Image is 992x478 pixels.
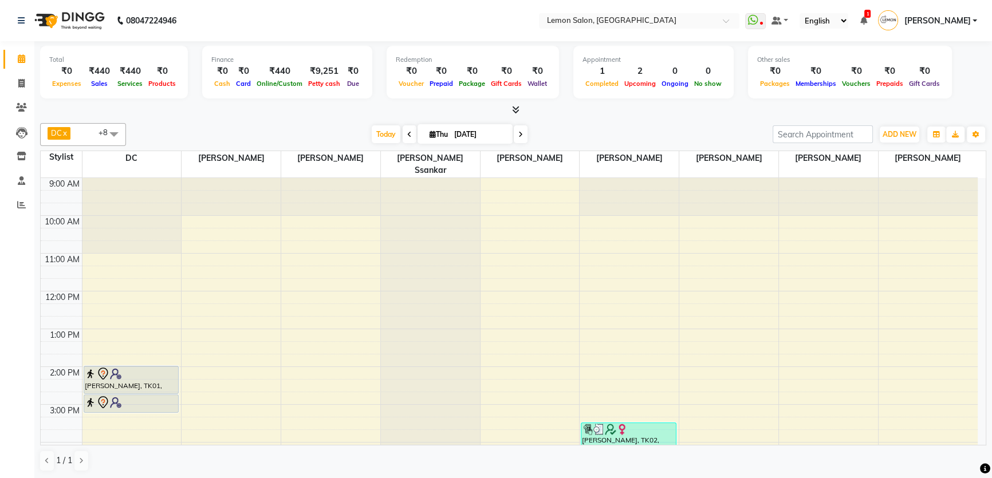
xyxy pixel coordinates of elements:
[145,80,179,88] span: Products
[47,178,82,190] div: 9:00 AM
[488,80,525,88] span: Gift Cards
[43,291,82,303] div: 12:00 PM
[582,55,725,65] div: Appointment
[126,5,176,37] b: 08047224946
[48,367,82,379] div: 2:00 PM
[793,80,839,88] span: Memberships
[839,80,873,88] span: Vouchers
[343,65,363,78] div: ₹0
[679,151,778,165] span: [PERSON_NAME]
[582,65,621,78] div: 1
[254,80,305,88] span: Online/Custom
[581,423,675,449] div: [PERSON_NAME], TK02, 03:30 PM-04:15 PM, Master Haircut Men w/o wash
[115,80,145,88] span: Services
[29,5,108,37] img: logo
[621,80,659,88] span: Upcoming
[41,151,82,163] div: Stylist
[211,65,233,78] div: ₹0
[62,128,67,137] a: x
[281,151,380,165] span: [PERSON_NAME]
[904,15,970,27] span: [PERSON_NAME]
[344,80,362,88] span: Due
[49,80,84,88] span: Expenses
[456,65,488,78] div: ₹0
[883,130,916,139] span: ADD NEW
[451,126,508,143] input: 2025-09-04
[396,80,427,88] span: Voucher
[82,151,182,165] span: DC
[757,80,793,88] span: Packages
[481,151,580,165] span: [PERSON_NAME]
[691,80,725,88] span: No show
[488,65,525,78] div: ₹0
[525,80,550,88] span: Wallet
[878,10,898,30] img: Nimisha Pattani
[211,80,233,88] span: Cash
[757,65,793,78] div: ₹0
[51,128,62,137] span: DC
[773,125,873,143] input: Search Appointment
[49,55,179,65] div: Total
[99,128,116,137] span: +8
[793,65,839,78] div: ₹0
[427,80,456,88] span: Prepaid
[372,125,400,143] span: Today
[42,216,82,228] div: 10:00 AM
[659,80,691,88] span: Ongoing
[381,151,480,177] span: [PERSON_NAME] Ssankar
[427,130,451,139] span: Thu
[233,65,254,78] div: ₹0
[864,10,871,18] span: 1
[49,65,84,78] div: ₹0
[145,65,179,78] div: ₹0
[779,151,878,165] span: [PERSON_NAME]
[582,80,621,88] span: Completed
[879,151,978,165] span: [PERSON_NAME]
[580,151,679,165] span: [PERSON_NAME]
[396,55,550,65] div: Redemption
[254,65,305,78] div: ₹440
[860,15,867,26] a: 1
[880,127,919,143] button: ADD NEW
[305,80,343,88] span: Petty cash
[115,65,145,78] div: ₹440
[906,65,943,78] div: ₹0
[182,151,281,165] span: [PERSON_NAME]
[456,80,488,88] span: Package
[84,65,115,78] div: ₹440
[621,65,659,78] div: 2
[84,395,178,412] div: [PERSON_NAME], TK01, 02:45 PM-03:15 PM, Rica Full Wax (FA, [GEOGRAPHIC_DATA], [GEOGRAPHIC_DATA])
[48,443,82,455] div: 4:00 PM
[839,65,873,78] div: ₹0
[873,65,906,78] div: ₹0
[56,455,72,467] span: 1 / 1
[211,55,363,65] div: Finance
[42,254,82,266] div: 11:00 AM
[48,405,82,417] div: 3:00 PM
[84,366,178,393] div: [PERSON_NAME], TK01, 02:00 PM-02:45 PM, [DEMOGRAPHIC_DATA] Haircut (Senior stylist) W/O Hair wash
[659,65,691,78] div: 0
[906,80,943,88] span: Gift Cards
[691,65,725,78] div: 0
[305,65,343,78] div: ₹9,251
[233,80,254,88] span: Card
[427,65,456,78] div: ₹0
[525,65,550,78] div: ₹0
[88,80,111,88] span: Sales
[396,65,427,78] div: ₹0
[48,329,82,341] div: 1:00 PM
[873,80,906,88] span: Prepaids
[757,55,943,65] div: Other sales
